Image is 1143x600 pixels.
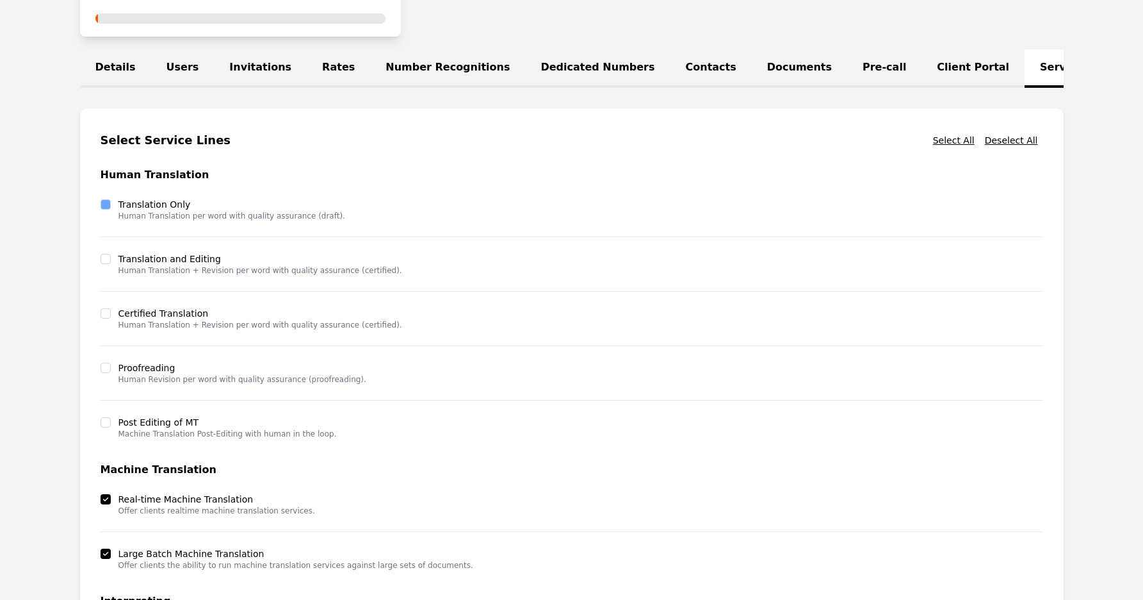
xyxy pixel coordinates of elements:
[118,198,345,211] label: Translation Only
[118,211,345,221] p: Human Translation per word with quality assurance (draft).
[980,129,1043,152] button: Deselect All
[118,374,366,385] p: Human Revision per word with quality assurance (proofreading).
[101,167,1043,183] h3: Human Translation
[525,49,670,88] a: Dedicated Numbers
[307,49,370,88] a: Rates
[214,49,307,88] a: Invitations
[370,49,525,88] a: Number Recognitions
[921,49,1025,88] a: Client Portal
[118,416,337,429] label: Post Editing of MT
[118,506,315,516] p: Offer clients realtime machine translation services.
[118,307,402,320] label: Certified Translation
[118,429,337,439] p: Machine Translation Post-Editing with human in the loop.
[118,493,315,506] label: Real-time Machine Translation
[118,560,473,571] p: Offer clients the ability to run machine translation services against large sets of documents.
[118,320,402,330] p: Human Translation + Revision per word with quality assurance (certified).
[80,49,151,88] a: Details
[118,547,473,560] label: Large Batch Machine Translation
[847,49,921,88] a: Pre-call
[118,362,366,374] label: Proofreading
[670,49,752,88] a: Contacts
[101,131,231,149] h2: Select Service Lines
[118,253,402,265] label: Translation and Editing
[151,49,215,88] a: Users
[928,129,980,152] button: Select All
[752,49,847,88] a: Documents
[118,265,402,276] p: Human Translation + Revision per word with quality assurance (certified).
[101,462,1043,478] h3: Machine Translation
